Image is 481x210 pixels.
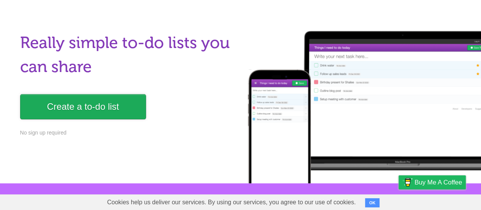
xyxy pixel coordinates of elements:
a: Create a to-do list [20,94,146,119]
span: Buy me a coffee [414,176,462,189]
h1: Really simple to-do lists you can share [20,31,236,79]
a: Buy me a coffee [398,175,466,189]
button: OK [365,198,380,207]
img: Buy me a coffee [402,176,413,189]
p: No sign up required [20,129,236,137]
span: Cookies help us deliver our services. By using our services, you agree to our use of cookies. [100,195,364,210]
